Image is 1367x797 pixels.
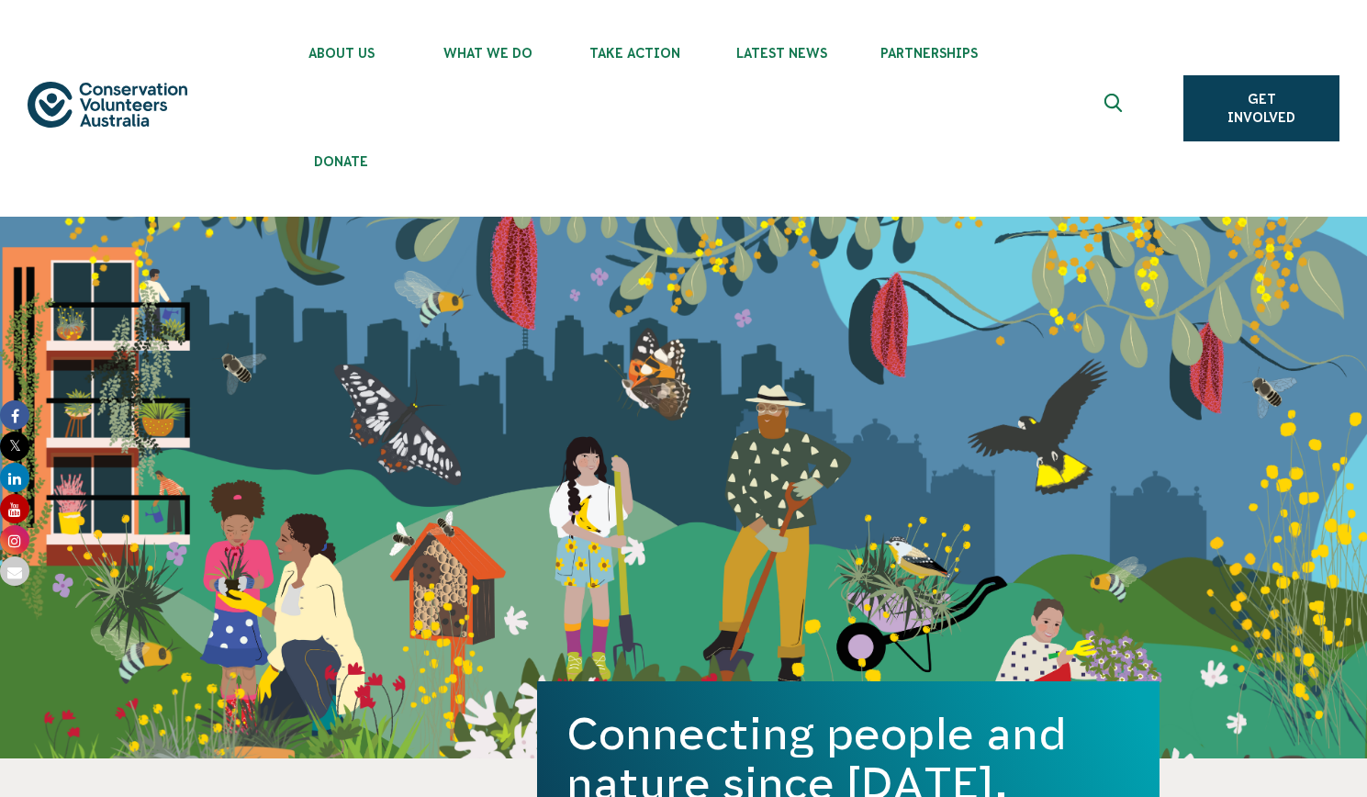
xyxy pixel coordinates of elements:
a: Get Involved [1183,75,1339,141]
button: Expand search box Close search box [1093,86,1137,130]
span: What We Do [415,46,562,61]
span: Donate [268,154,415,169]
span: About Us [268,46,415,61]
span: Expand search box [1104,94,1127,123]
span: Latest News [709,46,856,61]
span: Partnerships [856,46,1003,61]
img: logo.svg [28,82,187,129]
span: Take Action [562,46,709,61]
